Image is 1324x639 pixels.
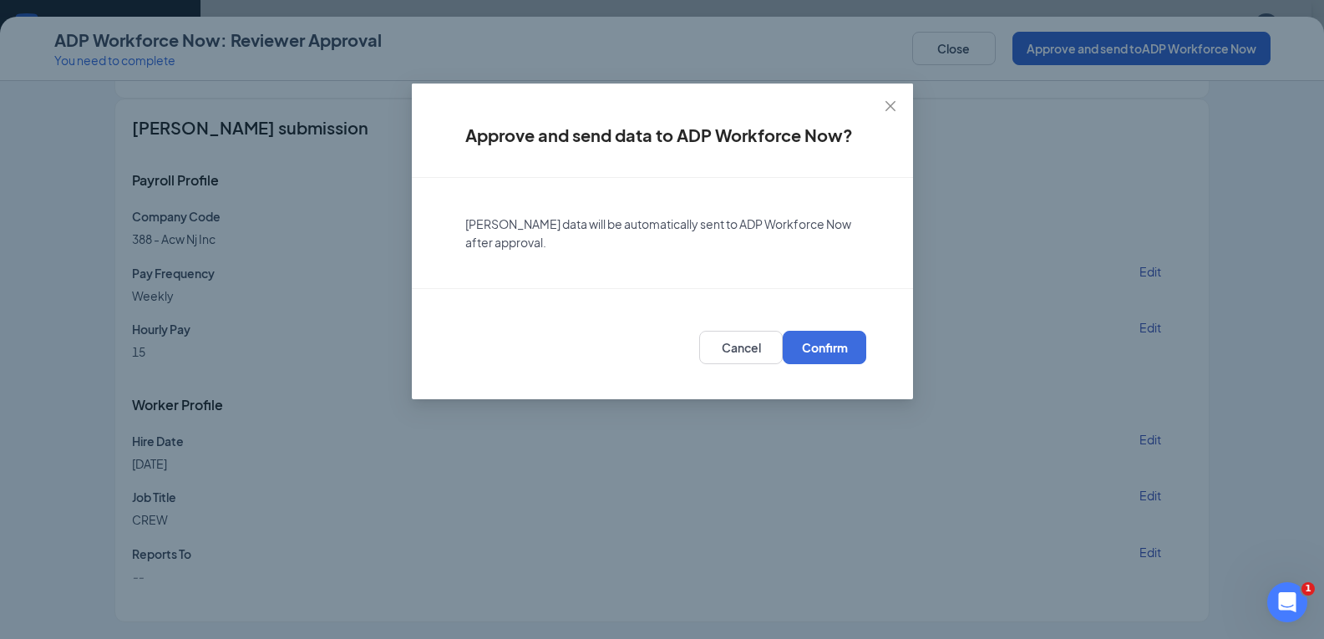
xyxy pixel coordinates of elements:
h4: Approve and send data to ADP Workforce Now? [465,124,860,147]
span: 1 [1301,582,1315,596]
span: close [884,99,897,113]
button: Cancel [699,331,783,364]
button: Confirm [783,331,866,364]
span: [PERSON_NAME] data will be automatically sent to ADP Workforce Now after approval. [465,216,851,250]
span: Confirm [801,339,847,356]
iframe: Intercom live chat [1267,582,1307,622]
button: Close [868,84,913,129]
